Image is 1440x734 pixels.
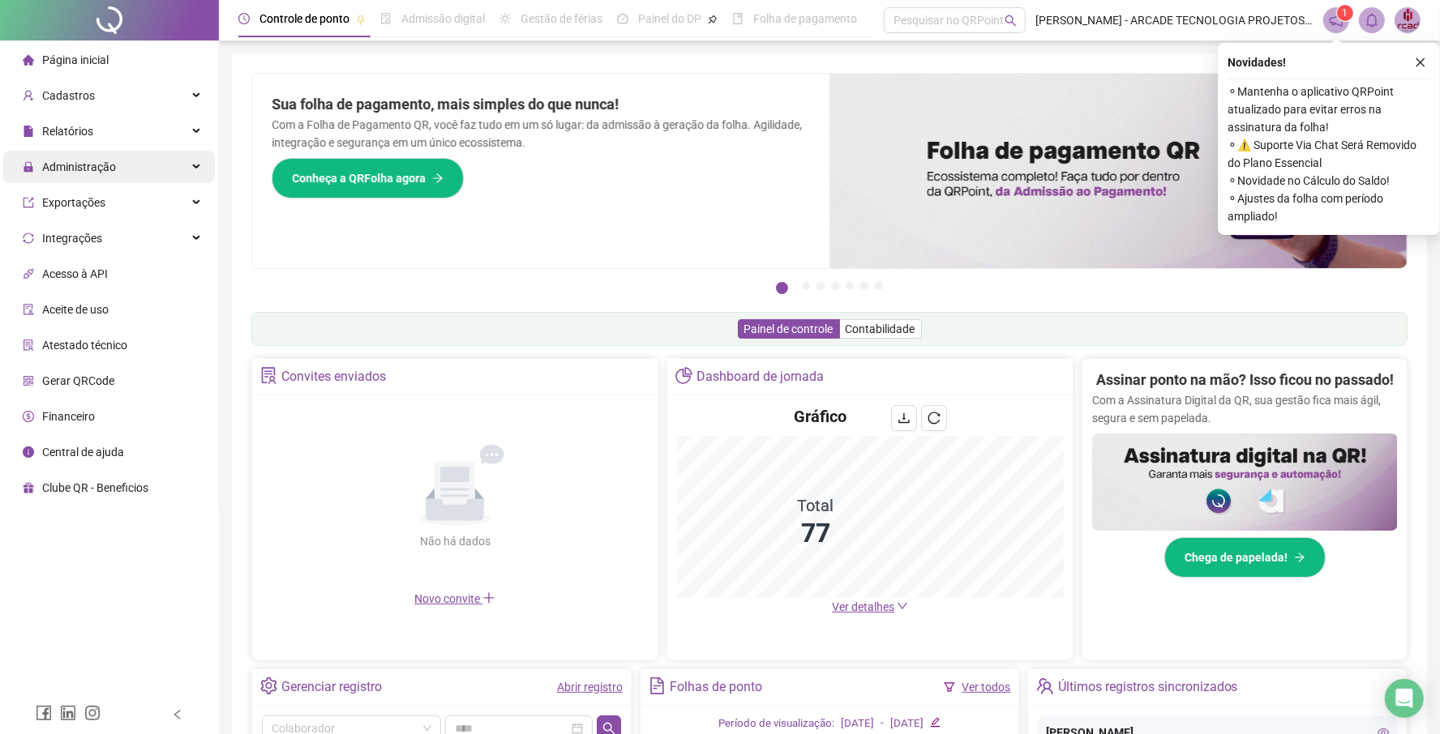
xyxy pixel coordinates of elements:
button: 3 [816,282,825,290]
h4: Gráfico [794,405,846,428]
span: arrow-right [1294,552,1305,563]
img: banner%2F02c71560-61a6-44d4-94b9-c8ab97240462.png [1092,433,1398,531]
span: plus [482,591,495,604]
button: 1 [776,282,788,294]
span: dashboard [617,13,628,24]
sup: 1 [1337,5,1353,21]
span: home [23,54,34,66]
span: book [732,13,744,24]
p: Com a Folha de Pagamento QR, você faz tudo em um só lugar: da admissão à geração da folha. Agilid... [272,116,810,151]
span: export [23,197,34,208]
span: reload [928,412,941,425]
span: setting [260,677,277,694]
span: Admissão digital [401,12,485,25]
div: Dashboard de jornada [696,363,824,390]
div: Open Intercom Messenger [1385,679,1424,718]
span: download [898,412,911,425]
span: linkedin [60,705,76,721]
span: Chega de papelada! [1185,548,1288,566]
span: info-circle [23,446,34,458]
h2: Assinar ponto na mão? Isso ficou no passado! [1096,369,1394,391]
span: file-done [380,13,392,24]
span: arrow-right [432,173,444,184]
span: pie-chart [675,367,692,384]
img: banner%2F8d14a306-6205-4263-8e5b-06e9a85ad873.png [829,74,1407,268]
span: instagram [84,705,101,721]
span: Folha de pagamento [753,12,857,25]
span: Gerar QRCode [42,374,114,387]
span: team [1036,677,1053,694]
p: Com a Assinatura Digital da QR, sua gestão fica mais ágil, segura e sem papelada. [1092,391,1398,427]
span: facebook [36,705,52,721]
div: Período de visualização: [718,715,834,732]
span: pushpin [708,15,718,24]
span: file [23,126,34,137]
span: Financeiro [42,410,95,423]
span: clock-circle [238,13,250,24]
span: [PERSON_NAME] - ARCADE TECNOLOGIA PROJETOS E ENGENHARIA LTDA [1035,11,1314,29]
span: gift [23,482,34,493]
h2: Sua folha de pagamento, mais simples do que nunca! [272,93,810,116]
a: Ver todos [962,681,1010,693]
span: ⚬ ⚠️ Suporte Via Chat Será Removido do Plano Essencial [1228,136,1430,172]
a: Ver detalhes down [832,600,908,613]
span: Controle de ponto [259,12,349,25]
div: Não há dados [380,532,529,550]
span: Novidades ! [1228,53,1286,71]
span: 1 [1343,7,1348,19]
button: 2 [802,282,810,290]
button: 5 [846,282,854,290]
div: Folhas de ponto [670,673,762,701]
span: filter [944,681,955,693]
span: Conheça a QRFolha agora [292,169,426,187]
span: Administração [42,160,116,173]
span: bell [1365,13,1379,28]
span: Painel do DP [638,12,701,25]
span: solution [23,339,34,351]
span: sun [499,13,511,24]
span: api [23,268,34,280]
div: [DATE] [890,715,924,732]
span: lock [23,161,34,173]
span: search [1005,15,1017,27]
span: pushpin [356,15,366,24]
span: solution [260,367,277,384]
img: 12371 [1395,8,1420,32]
span: file-text [649,677,666,694]
div: Gerenciar registro [281,673,382,701]
div: - [881,715,884,732]
div: Convites enviados [281,363,386,390]
span: edit [930,717,941,728]
span: notification [1329,13,1344,28]
span: Ver detalhes [832,600,894,613]
button: 6 [860,282,868,290]
button: 4 [831,282,839,290]
a: Abrir registro [557,681,623,693]
button: 7 [875,282,883,290]
button: Conheça a QRFolha agora [272,158,464,198]
span: Acesso à API [42,267,108,280]
span: left [172,709,183,720]
span: audit [23,304,34,315]
span: sync [23,233,34,244]
span: Central de ajuda [42,446,124,459]
span: ⚬ Novidade no Cálculo do Saldo! [1228,172,1430,190]
span: qrcode [23,375,34,386]
span: down [897,600,908,612]
span: Painel de controle [744,322,834,335]
div: [DATE] [841,715,874,732]
span: Integrações [42,232,102,245]
button: Chega de papelada! [1164,537,1326,578]
div: Últimos registros sincronizados [1058,673,1238,701]
span: Cadastros [42,89,95,102]
span: Aceite de uso [42,303,109,316]
span: Clube QR - Beneficios [42,481,148,494]
span: Página inicial [42,53,109,66]
span: close [1415,57,1426,68]
span: ⚬ Mantenha o aplicativo QRPoint atualizado para evitar erros na assinatura da folha! [1228,83,1430,136]
span: Contabilidade [846,322,915,335]
span: dollar [23,411,34,422]
span: ⚬ Ajustes da folha com período ampliado! [1228,190,1430,225]
span: Relatórios [42,125,93,138]
span: user-add [23,90,34,101]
